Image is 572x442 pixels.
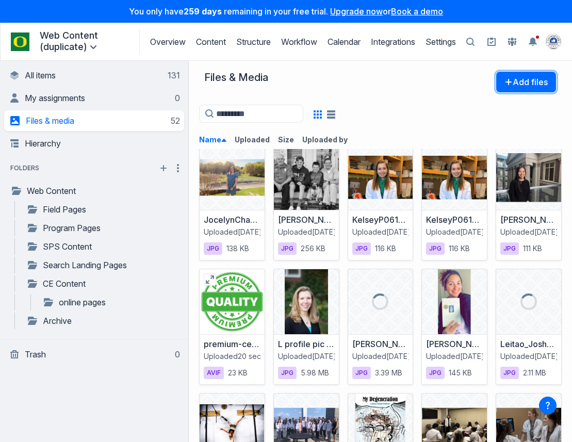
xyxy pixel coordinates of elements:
div: 131 [166,70,180,80]
span: 2.11 MB [523,366,546,380]
summary: Web Content (duplicate) [40,30,129,53]
span: 3.39 MB [375,366,402,380]
div: laurianne-murphy.jpg[PERSON_NAME].jpgUploaded[DATE]jpg145 KB [421,269,487,385]
div: Leitao_Joshua_Spirit_Catches_You_Selfie_April_10_2020.jpgLeitao_Joshua_Spirit_Catches_You_Selfie_... [496,269,562,385]
a: KelseyP061219.jpg [352,215,427,225]
button: Name [199,135,235,145]
a: Program Pages [26,222,180,234]
span: folders [4,163,45,173]
button: Open search [461,32,480,52]
span: jpg [500,367,519,379]
span: jpg [426,242,445,255]
a: [PERSON_NAME]-family.jpg [278,215,386,225]
span: jpg [352,242,371,255]
a: JocelynCharest071519.jpg [204,215,308,225]
a: Calendar [328,37,361,47]
a: Workflow [281,37,317,47]
button: Add files [496,71,557,93]
img: Account logo [11,32,29,51]
a: Field Pages [26,203,180,216]
div: premium-certified-quality-stamp_78370-1800.avifpremium-certified-quality-stamp_78370-1800.avifUpl... [199,269,265,385]
span: 23 KB [228,366,248,380]
span: jpg [352,367,371,379]
span: jpg [204,242,222,255]
button: Toggle the notification sidebar [525,34,541,50]
span: Uploaded[DATE] [426,351,483,362]
a: Web Content [10,185,180,197]
div: KelseyP061219.jpgKelseyP061219.jpgUploaded[DATE]jpg116 KB [348,144,414,260]
a: Book a demo [391,6,443,17]
span: 111 KB [523,241,542,256]
a: online pages [42,296,180,308]
a: All items131 [10,65,180,86]
span: Uploaded[DATE] [278,227,335,237]
div: JocelynCharest071519.jpgJocelynCharest071519.jpgUploaded[DATE]jpg138 KB [199,144,265,260]
span: Uploaded[DATE] [278,351,335,362]
div: Files & Media [204,71,273,84]
span: Files & media [26,116,74,126]
span: 256 KB [301,241,325,256]
a: Overview [150,37,186,47]
div: Kimyen Ngyeun A.jpg[PERSON_NAME]jpgUploaded[DATE]jpg111 KB [496,144,562,260]
div: 0 [173,349,180,359]
a: Project Dashboard [11,29,29,54]
a: Settings [426,37,456,47]
span: jpg [500,242,519,255]
div: KelseyP061219.jpgKelseyP061219.jpgUploaded[DATE]jpg116 KB [421,144,487,260]
a: premium-certified-quality-stamp_78370-1800.avif [204,339,401,349]
img: Your avatar [546,34,561,50]
span: Uploaded[DATE] [500,351,557,362]
a: People and Groups [504,34,520,50]
div: L profile pic 3.jpgL profile pic 3.jpgUploaded[DATE]jpg5.98 MB [273,269,339,385]
a: Setup guide [483,34,500,50]
span: Uploaded[DATE] [204,227,260,237]
div: Lahey MSK Ultrasound Conference 2019 .jpg[PERSON_NAME] MSK Ultrasound Conference 2019 .jpgUploade... [348,269,414,385]
span: jpg [278,242,297,255]
span: Uploaded[DATE] [352,227,409,237]
span: 5.98 MB [301,366,329,380]
span: Trash [25,349,46,359]
span: Uploaded[DATE] [426,227,483,237]
span: jpg [426,367,445,379]
a: Upgrade now [330,6,383,17]
span: My assignments [25,93,85,103]
a: Files & media52 [10,110,180,131]
span: Uploaded[DATE] [352,351,409,362]
span: 138 KB [226,241,249,256]
span: 116 KB [449,241,470,256]
a: CE Content [26,277,180,290]
a: Archive [26,315,180,327]
a: Structure [236,37,271,47]
a: Integrations [371,37,415,47]
a: [PERSON_NAME].jpg [426,339,508,349]
summary: View profile menu [545,34,562,50]
a: [PERSON_NAME] MSK Ultrasound Conference 2019 .jpg [352,339,570,349]
button: Uploaded [235,135,278,145]
a: Content [196,37,226,47]
span: jpg [278,367,297,379]
a: L profile pic 3.jpg [278,339,346,349]
span: Uploaded20 seconds ago [204,351,260,362]
span: 145 KB [449,366,472,380]
button: Size [278,135,302,145]
a: SPS Content [26,240,180,253]
a: My assignments0 [10,88,180,108]
button: More folder actions [172,162,184,174]
span: 116 KB [375,241,396,256]
div: 52 [169,116,180,126]
p: You only have remaining in your free trial. or [6,6,566,17]
a: KelseyP061219.jpg [426,215,500,225]
a: Search Landing Pages [26,259,180,271]
div: kathy-jones-family.jpg[PERSON_NAME]-family.jpgUploaded[DATE]jpg256 KB [273,144,339,260]
button: Uploaded by [302,135,356,145]
a: Trash0 [10,344,180,365]
a: Hierarchy [10,133,180,154]
strong: 259 days [184,6,222,17]
button: Grid view is active [314,110,322,119]
button: Show files in a list view [327,110,335,119]
div: 0 [173,93,180,103]
span: Uploaded[DATE] [500,227,557,237]
span: avif [204,367,224,379]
